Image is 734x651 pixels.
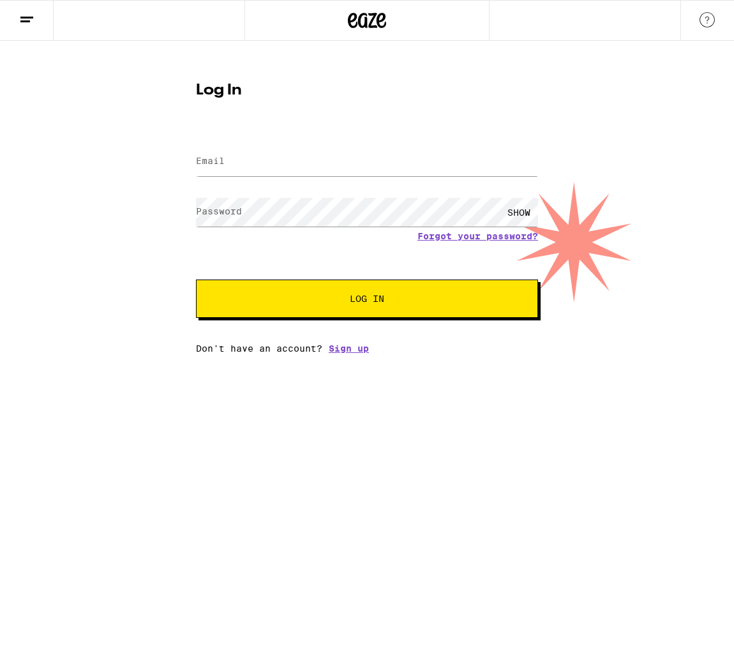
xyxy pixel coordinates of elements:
input: Email [196,147,538,176]
div: SHOW [500,198,538,227]
h1: Log In [196,83,538,98]
div: Don't have an account? [196,343,538,354]
span: Log In [350,294,384,303]
label: Password [196,206,242,216]
label: Email [196,156,225,166]
a: Sign up [329,343,369,354]
button: Log In [196,280,538,318]
a: Forgot your password? [417,231,538,241]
